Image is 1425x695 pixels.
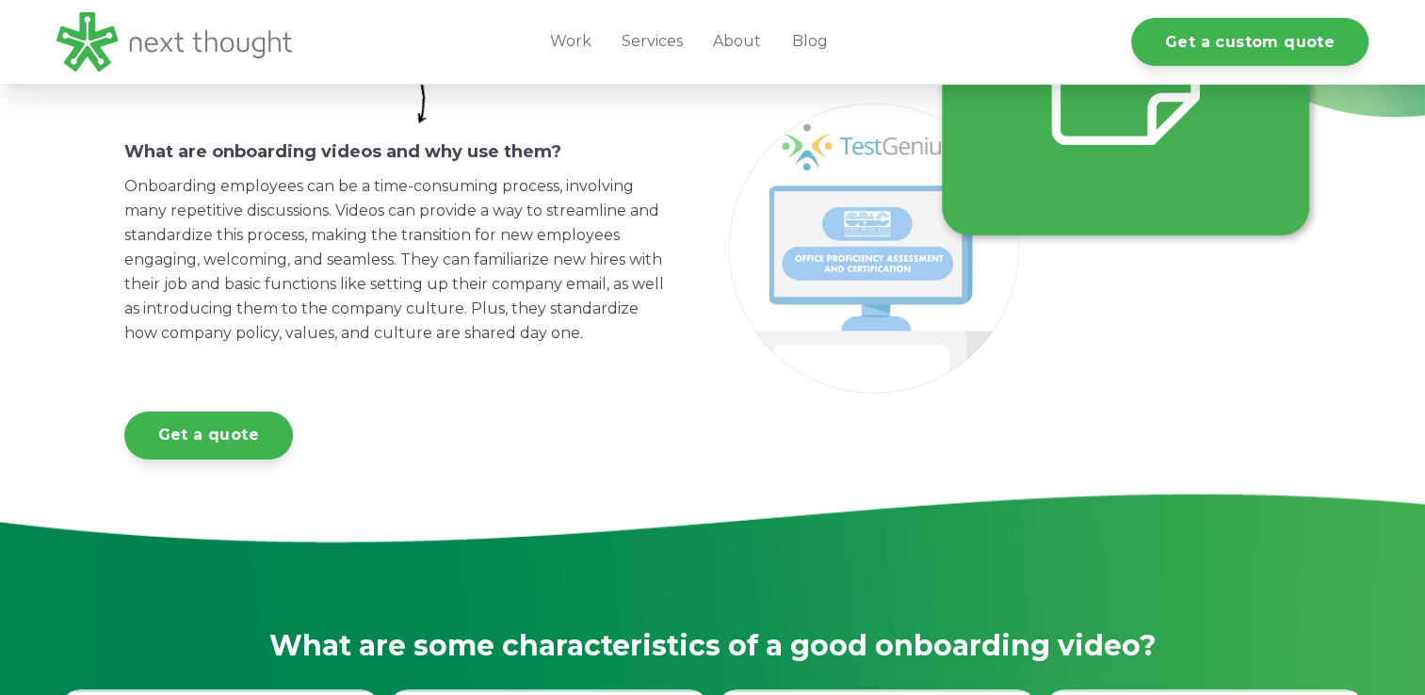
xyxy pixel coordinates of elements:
[57,12,292,72] img: LG - NextThought Logo
[269,628,1157,663] span: What are some characteristics of a good onboarding video?
[124,412,293,460] a: Get a quote
[1131,18,1368,66] a: Get a custom quote
[124,142,664,163] h6: What are onboarding videos and why use them?
[124,174,664,346] p: Onboarding employees can be a time-consuming process, involving many repetitive discussions. Vide...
